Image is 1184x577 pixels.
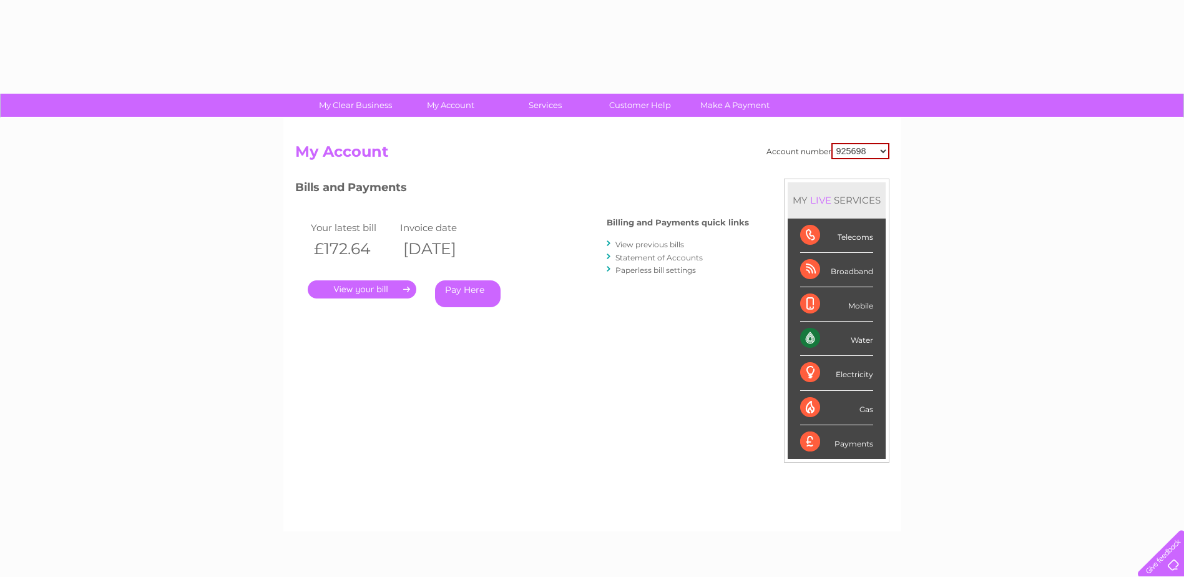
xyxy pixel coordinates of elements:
[308,219,398,236] td: Your latest bill
[494,94,597,117] a: Services
[295,143,889,167] h2: My Account
[397,219,487,236] td: Invoice date
[800,287,873,322] div: Mobile
[295,179,749,200] h3: Bills and Payments
[399,94,502,117] a: My Account
[808,194,834,206] div: LIVE
[800,219,873,253] div: Telecoms
[397,236,487,262] th: [DATE]
[800,253,873,287] div: Broadband
[615,265,696,275] a: Paperless bill settings
[766,143,889,159] div: Account number
[615,253,703,262] a: Statement of Accounts
[800,322,873,356] div: Water
[308,236,398,262] th: £172.64
[800,356,873,390] div: Electricity
[800,391,873,425] div: Gas
[607,218,749,227] h4: Billing and Payments quick links
[788,182,886,218] div: MY SERVICES
[308,280,416,298] a: .
[304,94,407,117] a: My Clear Business
[800,425,873,459] div: Payments
[435,280,501,307] a: Pay Here
[589,94,692,117] a: Customer Help
[683,94,786,117] a: Make A Payment
[615,240,684,249] a: View previous bills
